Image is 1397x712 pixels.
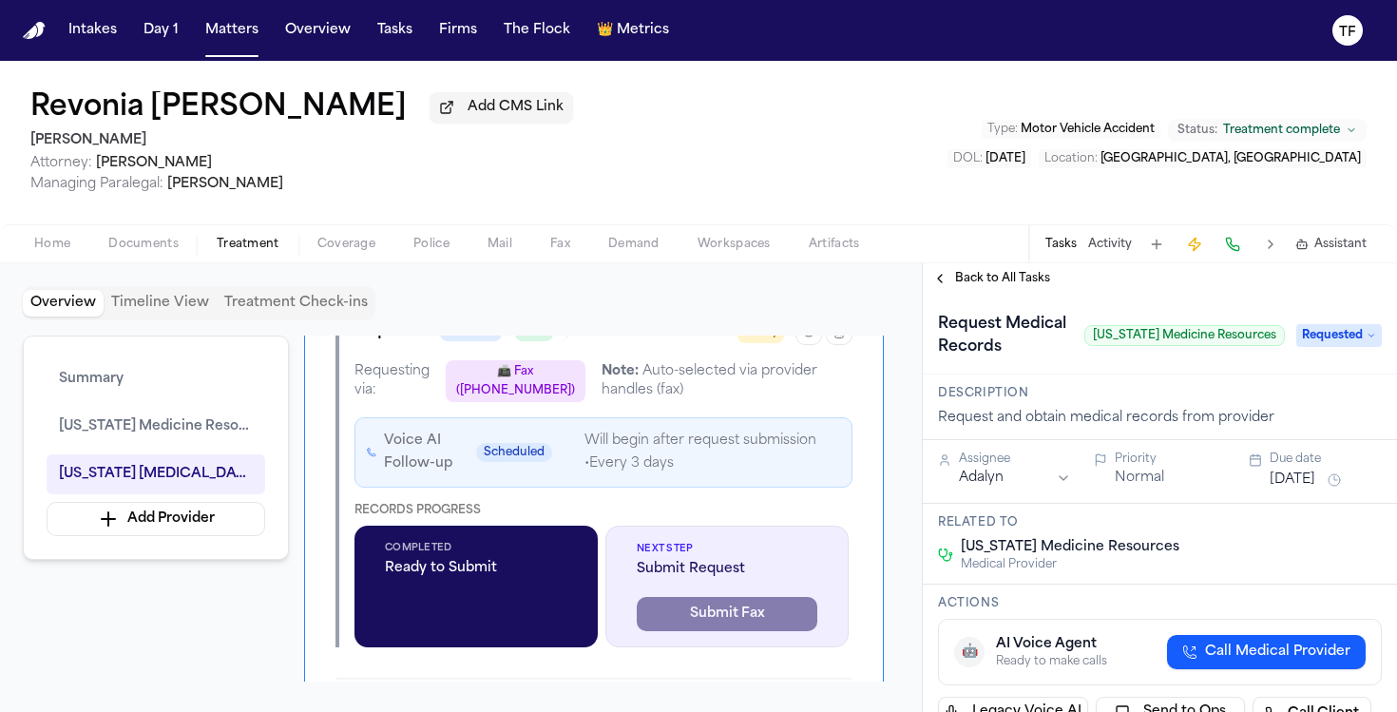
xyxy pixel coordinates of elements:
[430,92,573,123] button: Add CMS Link
[30,177,163,191] span: Managing Paralegal:
[961,557,1179,572] span: Medical Provider
[136,13,186,48] button: Day 1
[167,177,283,191] span: [PERSON_NAME]
[996,654,1107,669] div: Ready to make calls
[30,91,407,125] h1: Revonia [PERSON_NAME]
[953,153,983,164] span: DOL :
[468,98,564,117] span: Add CMS Link
[317,237,375,252] span: Coverage
[1115,452,1227,467] div: Priority
[1295,237,1367,252] button: Assistant
[47,407,265,447] button: [US_STATE] Medicine Resources
[982,120,1160,139] button: Edit Type: Motor Vehicle Accident
[955,271,1050,286] span: Back to All Tasks
[550,237,570,252] span: Fax
[384,430,469,475] p: Voice AI Follow-up
[1021,124,1155,135] span: Motor Vehicle Accident
[987,124,1018,135] span: Type :
[413,237,450,252] span: Police
[584,430,840,475] p: Will begin after request submission • Every 3 days
[986,153,1025,164] span: [DATE]
[1168,119,1367,142] button: Change status from Treatment complete
[1223,123,1340,138] span: Treatment complete
[1181,231,1208,258] button: Create Immediate Task
[385,559,567,578] span: Ready to Submit
[1044,153,1098,164] span: Location :
[938,596,1382,611] h3: Actions
[96,156,212,170] span: [PERSON_NAME]
[996,635,1107,654] div: AI Voice Agent
[1270,471,1315,490] button: [DATE]
[1115,469,1164,488] button: Normal
[1270,452,1382,467] div: Due date
[923,271,1060,286] button: Back to All Tasks
[1039,149,1367,168] button: Edit Location: Royse City, TX
[431,13,485,48] button: Firms
[61,13,124,48] button: Intakes
[602,362,852,400] div: Auto-selected via provider handles (fax)
[277,13,358,48] button: Overview
[637,560,817,579] span: Submit Request
[589,13,677,48] button: crownMetrics
[698,237,771,252] span: Workspaces
[1088,237,1132,252] button: Activity
[1045,237,1077,252] button: Tasks
[108,237,179,252] span: Documents
[1323,469,1346,491] button: Snooze task
[47,502,265,536] button: Add Provider
[446,360,585,402] button: Edit fax number
[217,237,279,252] span: Treatment
[30,91,407,125] button: Edit matter name
[1314,237,1367,252] span: Assistant
[23,290,104,317] button: Overview
[23,22,46,40] img: Finch Logo
[602,364,639,378] span: Note:
[47,359,265,399] button: Summary
[370,13,420,48] button: Tasks
[1084,325,1285,346] span: [US_STATE] Medicine Resources
[354,362,438,400] span: Requesting via:
[30,156,92,170] span: Attorney:
[198,13,266,48] button: Matters
[930,309,1077,362] h1: Request Medical Records
[104,290,217,317] button: Timeline View
[385,541,567,555] span: Completed
[1143,231,1170,258] button: Add Task
[34,237,70,252] span: Home
[217,290,375,317] button: Treatment Check-ins
[938,409,1382,428] div: Request and obtain medical records from provider
[938,386,1382,401] h3: Description
[1177,123,1217,138] span: Status:
[1219,231,1246,258] button: Make a Call
[1100,153,1361,164] span: [GEOGRAPHIC_DATA], [GEOGRAPHIC_DATA]
[637,542,817,556] span: Next Step
[496,13,578,48] button: The Flock
[637,597,817,631] button: Submit Fax
[476,443,552,462] span: Scheduled
[47,454,265,494] button: [US_STATE] [MEDICAL_DATA] Associates LLP
[1205,643,1350,662] span: Call Medical Provider
[30,129,573,152] h2: [PERSON_NAME]
[961,538,1179,557] span: [US_STATE] Medicine Resources
[354,505,481,516] span: Records Progress
[938,515,1382,530] h3: Related to
[608,237,660,252] span: Demand
[23,22,46,40] a: Home
[1167,635,1366,669] button: Call Medical Provider
[947,149,1031,168] button: Edit DOL: 2025-04-13
[959,452,1071,467] div: Assignee
[1296,324,1382,347] span: Requested
[488,237,512,252] span: Mail
[962,643,978,662] span: 🤖
[809,237,860,252] span: Artifacts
